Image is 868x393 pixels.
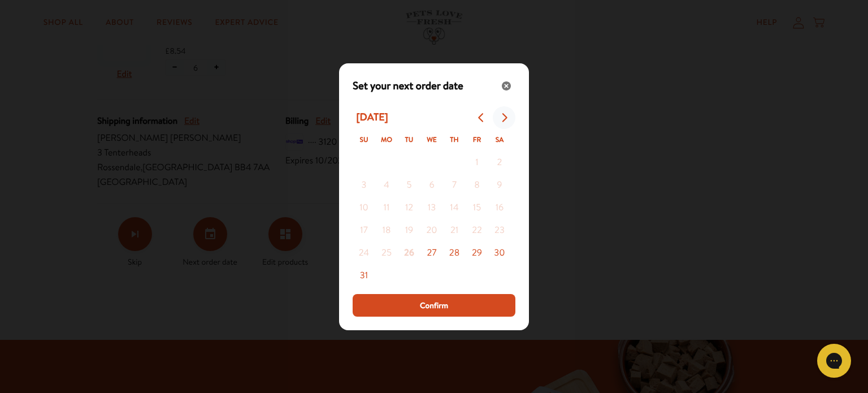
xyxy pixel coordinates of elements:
button: 21 [443,219,466,242]
button: 29 [466,242,488,265]
button: 31 [353,265,375,287]
button: 10 [353,197,375,219]
button: 15 [466,197,488,219]
button: 25 [375,242,398,265]
button: 24 [353,242,375,265]
button: 1 [466,152,488,174]
button: 19 [398,219,420,242]
button: 22 [466,219,488,242]
button: 16 [488,197,511,219]
button: 7 [443,174,466,197]
th: Tuesday [398,129,420,152]
button: 9 [488,174,511,197]
th: Wednesday [420,129,443,152]
button: 18 [375,219,398,242]
button: 28 [443,242,466,265]
button: Go to next month [493,106,515,129]
button: 6 [420,174,443,197]
button: 12 [398,197,420,219]
button: 4 [375,174,398,197]
th: Monday [375,129,398,152]
button: 2 [488,152,511,174]
button: 27 [420,242,443,265]
button: 8 [466,174,488,197]
button: 3 [353,174,375,197]
th: Thursday [443,129,466,152]
button: Process subscription date change [353,294,515,317]
th: Friday [466,129,488,152]
button: Close [497,77,515,95]
button: 11 [375,197,398,219]
button: 30 [488,242,511,265]
button: 13 [420,197,443,219]
span: Confirm [420,299,448,312]
button: 20 [420,219,443,242]
span: Set your next order date [353,78,463,94]
iframe: Gorgias live chat messenger [811,340,857,382]
button: 14 [443,197,466,219]
button: Go to previous month [470,106,493,129]
button: 5 [398,174,420,197]
button: 23 [488,219,511,242]
th: Sunday [353,129,375,152]
th: Saturday [488,129,511,152]
button: 26 [398,242,420,265]
button: 17 [353,219,375,242]
div: [DATE] [353,107,392,127]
